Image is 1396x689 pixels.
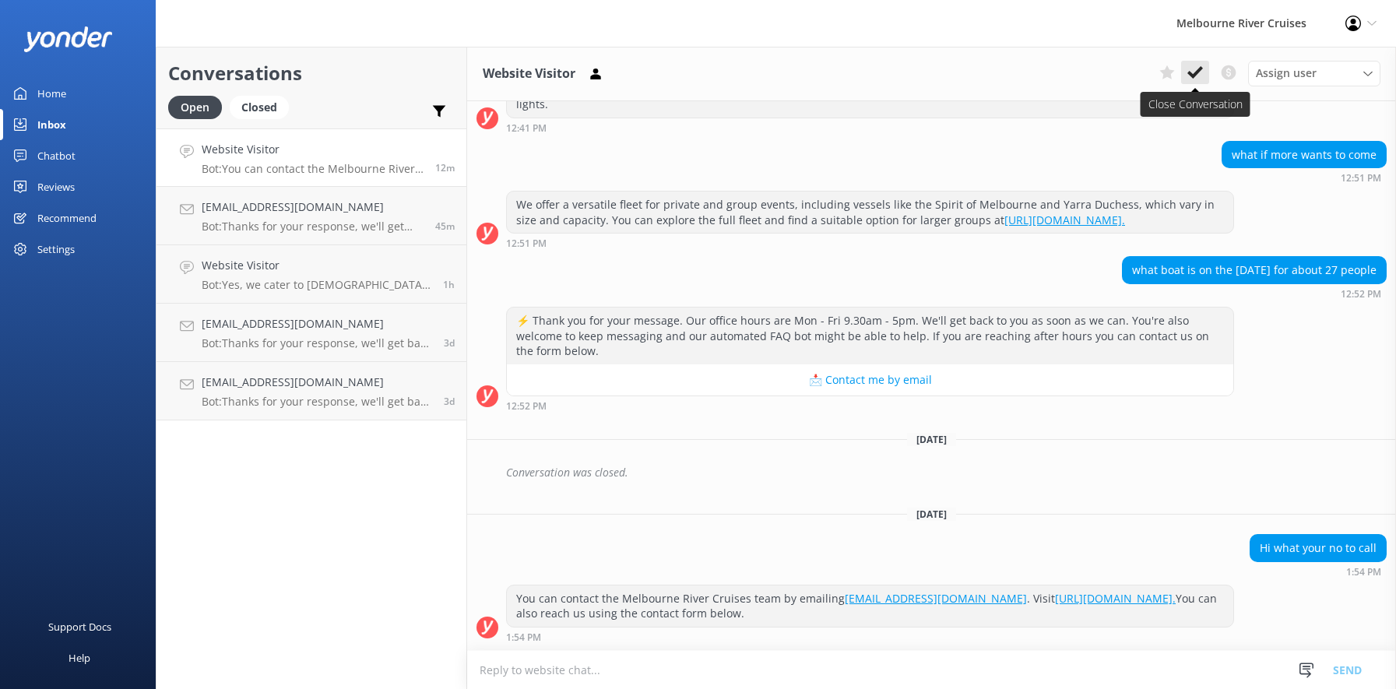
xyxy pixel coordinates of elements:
div: Sep 13 2025 12:51pm (UTC +11:00) Australia/Sydney [506,237,1234,248]
p: Bot: Thanks for your response, we'll get back to you as soon as we can during opening hours. [202,395,432,409]
div: Closed [230,96,289,119]
h4: [EMAIL_ADDRESS][DOMAIN_NAME] [202,315,432,332]
div: Sep 13 2025 12:51pm (UTC +11:00) Australia/Sydney [1222,172,1387,183]
div: Conversation was closed. [506,459,1387,486]
div: Recommend [37,202,97,234]
div: 2025-09-14T23:22:13.455 [476,459,1387,486]
span: Oct 06 2025 01:21pm (UTC +11:00) Australia/Sydney [435,220,455,233]
div: Home [37,78,66,109]
strong: 1:54 PM [506,633,541,642]
h3: Website Visitor [483,64,575,84]
strong: 12:52 PM [506,402,547,411]
div: Chatbot [37,140,76,171]
div: Settings [37,234,75,265]
p: Bot: Thanks for your response, we'll get back to you as soon as we can during opening hours. [202,220,424,234]
div: Hi what your no to call [1250,535,1386,561]
h4: [EMAIL_ADDRESS][DOMAIN_NAME] [202,199,424,216]
div: Oct 06 2025 01:54pm (UTC +11:00) Australia/Sydney [506,631,1234,642]
h2: Conversations [168,58,455,88]
h4: [EMAIL_ADDRESS][DOMAIN_NAME] [202,374,432,391]
h4: Website Visitor [202,257,431,274]
span: Oct 06 2025 01:54pm (UTC +11:00) Australia/Sydney [435,161,455,174]
span: Oct 06 2025 12:15pm (UTC +11:00) Australia/Sydney [443,278,455,291]
p: Bot: You can contact the Melbourne River Cruises team by emailing [EMAIL_ADDRESS][DOMAIN_NAME]. V... [202,162,424,176]
p: Bot: Thanks for your response, we'll get back to you as soon as we can during opening hours. [202,336,432,350]
div: Support Docs [48,611,111,642]
div: Sep 13 2025 12:52pm (UTC +11:00) Australia/Sydney [1122,288,1387,299]
strong: 12:51 PM [1341,174,1381,183]
div: ⚡ Thank you for your message. Our office hours are Mon - Fri 9.30am - 5pm. We'll get back to you ... [507,308,1233,364]
div: Inbox [37,109,66,140]
div: Open [168,96,222,119]
div: Sep 13 2025 12:52pm (UTC +11:00) Australia/Sydney [506,400,1234,411]
div: We offer a versatile fleet for private and group events, including vessels like the Spirit of Mel... [507,192,1233,233]
div: Help [69,642,90,673]
a: [EMAIL_ADDRESS][DOMAIN_NAME]Bot:Thanks for your response, we'll get back to you as soon as we can... [156,362,466,420]
strong: 12:51 PM [506,239,547,248]
h4: Website Visitor [202,141,424,158]
span: [DATE] [907,433,956,446]
img: yonder-white-logo.png [23,26,113,52]
p: Bot: Yes, we cater to [DEMOGRAPHIC_DATA] dietary requirements with advance notice. Most of our me... [202,278,431,292]
a: Closed [230,98,297,115]
strong: 12:41 PM [506,124,547,133]
div: what if more wants to come [1222,142,1386,168]
div: Assign User [1248,61,1380,86]
a: Website VisitorBot:Yes, we cater to [DEMOGRAPHIC_DATA] dietary requirements with advance notice. ... [156,245,466,304]
strong: 1:54 PM [1346,568,1381,577]
a: Website VisitorBot:You can contact the Melbourne River Cruises team by emailing [EMAIL_ADDRESS][D... [156,128,466,187]
span: Oct 02 2025 05:12pm (UTC +11:00) Australia/Sydney [444,395,455,408]
a: [EMAIL_ADDRESS][DOMAIN_NAME] [845,591,1027,606]
span: Assign user [1256,65,1317,82]
a: [URL][DOMAIN_NAME]. [1004,213,1125,227]
a: [URL][DOMAIN_NAME]. [1055,591,1176,606]
a: [EMAIL_ADDRESS][DOMAIN_NAME]Bot:Thanks for your response, we'll get back to you as soon as we can... [156,304,466,362]
strong: 12:52 PM [1341,290,1381,299]
span: Oct 02 2025 05:33pm (UTC +11:00) Australia/Sydney [444,336,455,350]
span: [DATE] [907,508,956,521]
div: Reviews [37,171,75,202]
button: 📩 Contact me by email [507,364,1233,395]
div: Sep 13 2025 12:41pm (UTC +11:00) Australia/Sydney [506,122,1234,133]
a: Open [168,98,230,115]
a: [EMAIL_ADDRESS][DOMAIN_NAME]Bot:Thanks for your response, we'll get back to you as soon as we can... [156,187,466,245]
div: Oct 06 2025 01:54pm (UTC +11:00) Australia/Sydney [1250,566,1387,577]
div: You can contact the Melbourne River Cruises team by emailing . Visit You can also reach us using ... [507,585,1233,627]
div: what boat is on the [DATE] for about 27 people [1123,257,1386,283]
